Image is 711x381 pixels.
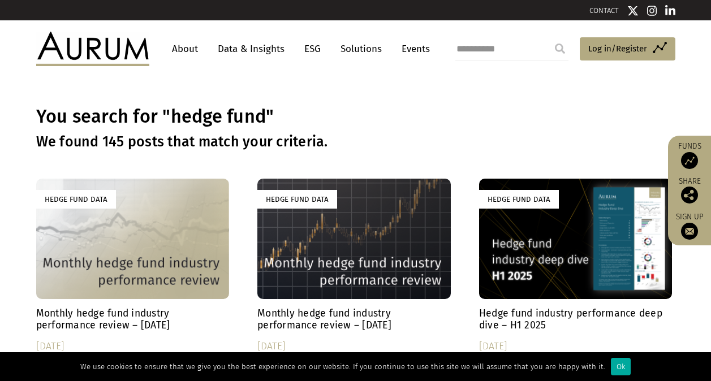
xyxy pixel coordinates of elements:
[479,339,673,354] div: [DATE]
[681,187,698,204] img: Share this post
[674,177,705,204] div: Share
[665,5,675,16] img: Linkedin icon
[647,5,657,16] img: Instagram icon
[36,133,675,150] h3: We found 145 posts that match your criteria.
[674,212,705,240] a: Sign up
[674,141,705,169] a: Funds
[212,38,290,59] a: Data & Insights
[36,32,149,66] img: Aurum
[589,6,619,15] a: CONTACT
[166,38,204,59] a: About
[257,308,451,331] h4: Monthly hedge fund industry performance review – [DATE]
[580,37,675,61] a: Log in/Register
[611,358,631,375] div: Ok
[335,38,387,59] a: Solutions
[479,190,559,209] div: Hedge Fund Data
[588,42,647,55] span: Log in/Register
[627,5,639,16] img: Twitter icon
[257,190,337,209] div: Hedge Fund Data
[681,152,698,169] img: Access Funds
[36,190,116,209] div: Hedge Fund Data
[681,223,698,240] img: Sign up to our newsletter
[257,339,451,354] div: [DATE]
[549,37,571,60] input: Submit
[396,38,430,59] a: Events
[299,38,326,59] a: ESG
[36,339,230,354] div: [DATE]
[36,106,675,128] h1: You search for "hedge fund"
[479,308,673,331] h4: Hedge fund industry performance deep dive – H1 2025
[36,308,230,331] h4: Monthly hedge fund industry performance review – [DATE]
